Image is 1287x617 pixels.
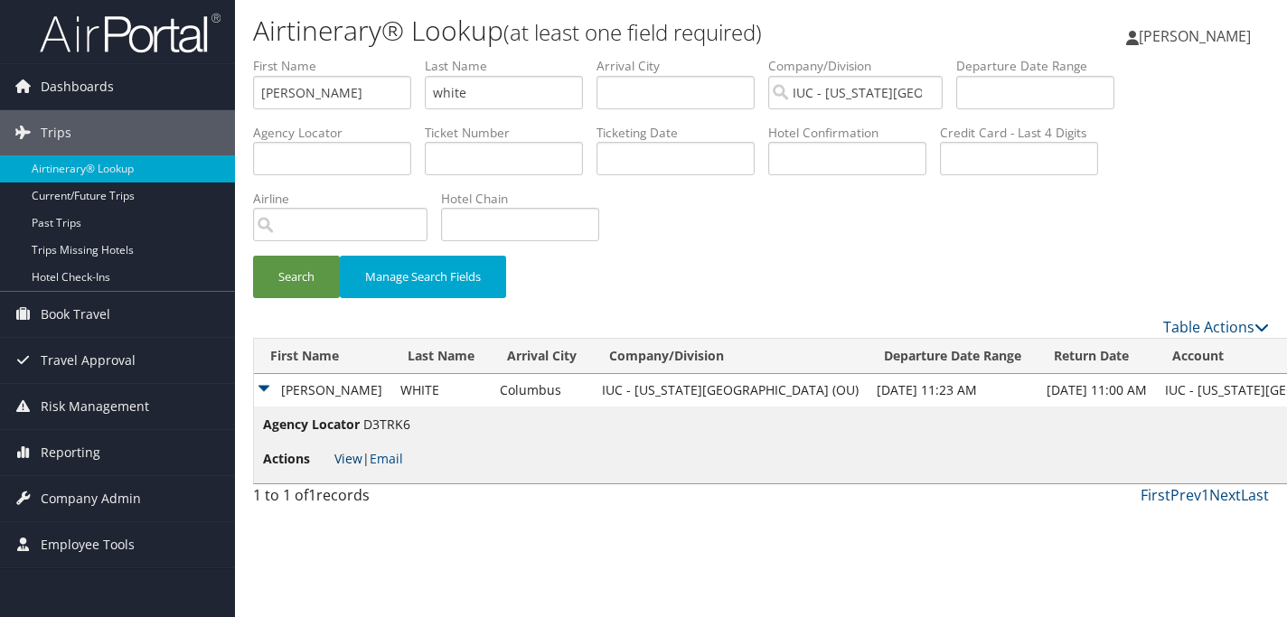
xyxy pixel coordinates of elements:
[597,57,768,75] label: Arrival City
[1141,485,1170,505] a: First
[593,374,868,407] td: IUC - [US_STATE][GEOGRAPHIC_DATA] (OU)
[254,339,391,374] th: First Name: activate to sort column ascending
[768,57,956,75] label: Company/Division
[363,416,410,433] span: D3TRK6
[1209,485,1241,505] a: Next
[41,430,100,475] span: Reporting
[41,384,149,429] span: Risk Management
[391,374,491,407] td: WHITE
[253,57,425,75] label: First Name
[308,485,316,505] span: 1
[41,64,114,109] span: Dashboards
[491,339,593,374] th: Arrival City: activate to sort column ascending
[41,292,110,337] span: Book Travel
[253,256,340,298] button: Search
[41,522,135,567] span: Employee Tools
[1126,9,1269,63] a: [PERSON_NAME]
[1163,317,1269,337] a: Table Actions
[40,12,221,54] img: airportal-logo.png
[254,374,391,407] td: [PERSON_NAME]
[956,57,1128,75] label: Departure Date Range
[263,415,360,435] span: Agency Locator
[253,124,425,142] label: Agency Locator
[940,124,1112,142] label: Credit Card - Last 4 Digits
[41,110,71,155] span: Trips
[263,449,331,469] span: Actions
[334,450,403,467] span: |
[1241,485,1269,505] a: Last
[41,476,141,521] span: Company Admin
[253,190,441,208] label: Airline
[441,190,613,208] label: Hotel Chain
[868,339,1038,374] th: Departure Date Range: activate to sort column ascending
[253,12,930,50] h1: Airtinerary® Lookup
[593,339,868,374] th: Company/Division
[503,17,762,47] small: (at least one field required)
[253,484,487,515] div: 1 to 1 of records
[425,124,597,142] label: Ticket Number
[1038,374,1156,407] td: [DATE] 11:00 AM
[340,256,506,298] button: Manage Search Fields
[425,57,597,75] label: Last Name
[1201,485,1209,505] a: 1
[334,450,362,467] a: View
[768,124,940,142] label: Hotel Confirmation
[41,338,136,383] span: Travel Approval
[868,374,1038,407] td: [DATE] 11:23 AM
[597,124,768,142] label: Ticketing Date
[391,339,491,374] th: Last Name: activate to sort column ascending
[1038,339,1156,374] th: Return Date: activate to sort column ascending
[1170,485,1201,505] a: Prev
[1139,26,1251,46] span: [PERSON_NAME]
[491,374,593,407] td: Columbus
[370,450,403,467] a: Email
